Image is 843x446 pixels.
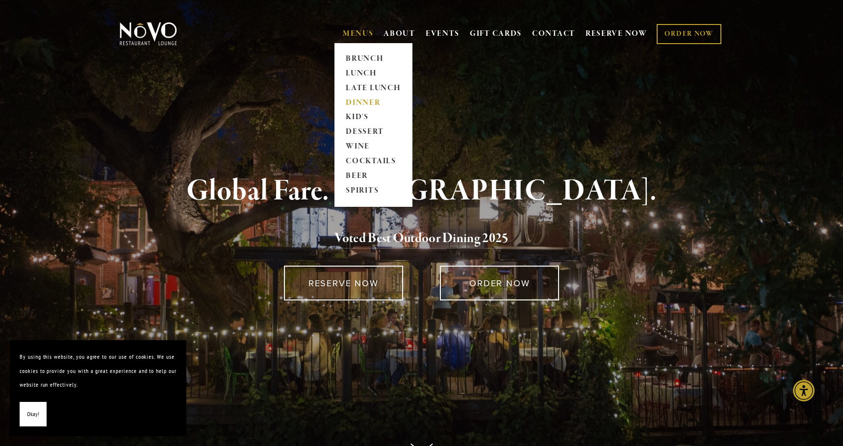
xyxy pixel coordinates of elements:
[343,154,404,169] a: COCKTAILS
[657,24,721,44] a: ORDER NOW
[440,266,559,300] a: ORDER NOW
[532,25,575,43] a: CONTACT
[343,51,404,66] a: BRUNCH
[118,22,179,46] img: Novo Restaurant &amp; Lounge
[334,230,502,248] a: Voted Best Outdoor Dining 202
[343,81,404,96] a: LATE LUNCH
[10,340,186,436] section: Cookie banner
[343,169,404,184] a: BEER
[586,25,647,43] a: RESERVE NOW
[343,66,404,81] a: LUNCH
[27,407,39,421] span: Okay!
[793,380,815,401] div: Accessibility Menu
[343,140,404,154] a: WINE
[343,29,374,39] a: MENUS
[20,402,47,427] button: Okay!
[343,110,404,125] a: KID'S
[343,184,404,198] a: SPIRITS
[343,96,404,110] a: DINNER
[136,228,708,249] h2: 5
[20,350,177,392] p: By using this website, you agree to our use of cookies. We use cookies to provide you with a grea...
[470,25,522,43] a: GIFT CARDS
[383,29,415,39] a: ABOUT
[186,173,657,210] strong: Global Fare. [GEOGRAPHIC_DATA].
[426,29,460,39] a: EVENTS
[343,125,404,140] a: DESSERT
[284,266,403,300] a: RESERVE NOW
